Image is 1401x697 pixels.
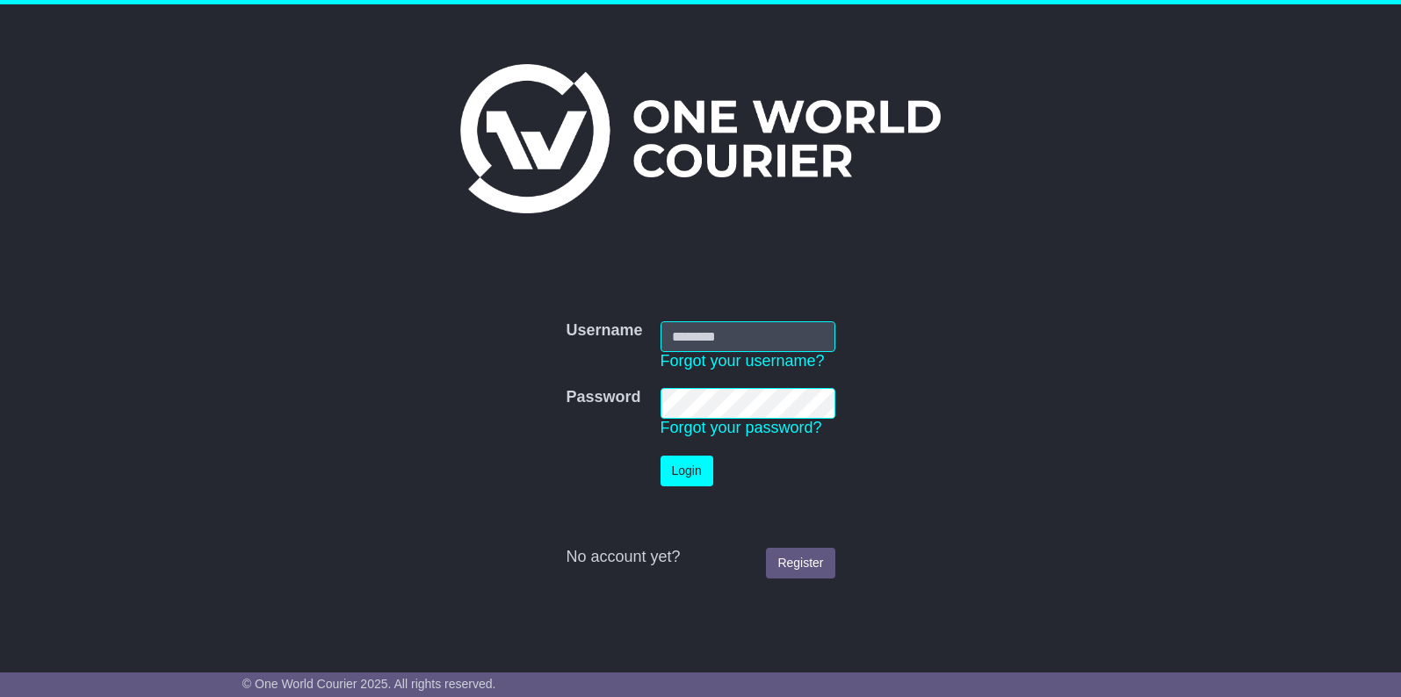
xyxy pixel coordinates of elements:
button: Login [661,456,713,486]
label: Password [566,388,640,407]
a: Register [766,548,834,578]
div: No account yet? [566,548,834,567]
img: One World [460,64,940,213]
span: © One World Courier 2025. All rights reserved. [242,677,496,691]
a: Forgot your username? [661,352,825,370]
a: Forgot your password? [661,419,822,436]
label: Username [566,321,642,341]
